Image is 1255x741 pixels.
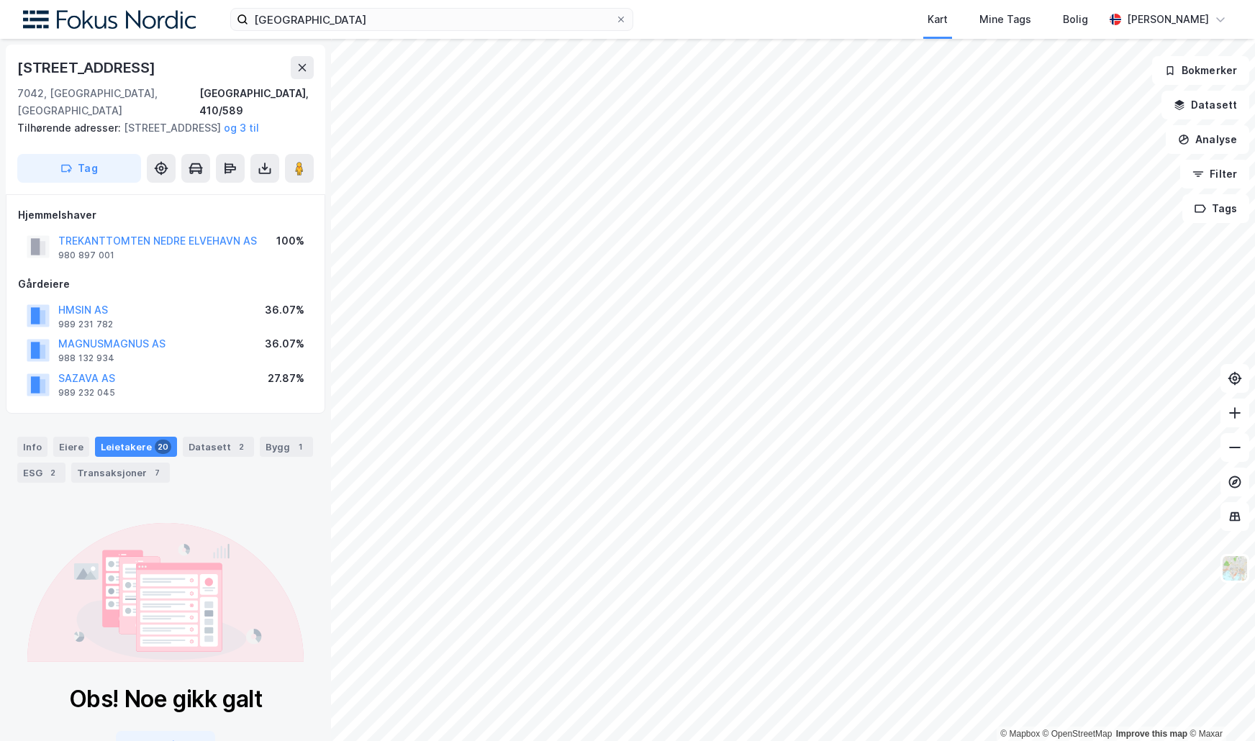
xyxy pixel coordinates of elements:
[1183,672,1255,741] iframe: Chat Widget
[199,85,314,119] div: [GEOGRAPHIC_DATA], 410/589
[17,463,65,483] div: ESG
[1127,11,1209,28] div: [PERSON_NAME]
[58,250,114,261] div: 980 897 001
[17,437,47,457] div: Info
[17,122,124,134] span: Tilhørende adresser:
[234,440,248,454] div: 2
[58,319,113,330] div: 989 231 782
[1166,125,1249,154] button: Analyse
[1116,729,1187,739] a: Improve this map
[18,206,313,224] div: Hjemmelshaver
[1152,56,1249,85] button: Bokmerker
[17,154,141,183] button: Tag
[276,232,304,250] div: 100%
[71,463,170,483] div: Transaksjoner
[293,440,307,454] div: 1
[1180,160,1249,188] button: Filter
[928,11,948,28] div: Kart
[260,437,313,457] div: Bygg
[979,11,1031,28] div: Mine Tags
[18,276,313,293] div: Gårdeiere
[1182,194,1249,223] button: Tags
[58,353,114,364] div: 988 132 934
[265,301,304,319] div: 36.07%
[53,437,89,457] div: Eiere
[265,335,304,353] div: 36.07%
[58,387,115,399] div: 989 232 045
[69,685,263,714] div: Obs! Noe gikk galt
[45,465,60,480] div: 2
[17,85,199,119] div: 7042, [GEOGRAPHIC_DATA], [GEOGRAPHIC_DATA]
[1043,729,1113,739] a: OpenStreetMap
[1063,11,1088,28] div: Bolig
[17,119,302,137] div: [STREET_ADDRESS]
[95,437,177,457] div: Leietakere
[1161,91,1249,119] button: Datasett
[268,370,304,387] div: 27.87%
[17,56,158,79] div: [STREET_ADDRESS]
[1000,729,1040,739] a: Mapbox
[248,9,615,30] input: Søk på adresse, matrikkel, gårdeiere, leietakere eller personer
[1183,672,1255,741] div: Kontrollprogram for chat
[23,10,196,29] img: fokus-nordic-logo.8a93422641609758e4ac.png
[150,465,164,480] div: 7
[1221,555,1249,582] img: Z
[183,437,254,457] div: Datasett
[155,440,171,454] div: 20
